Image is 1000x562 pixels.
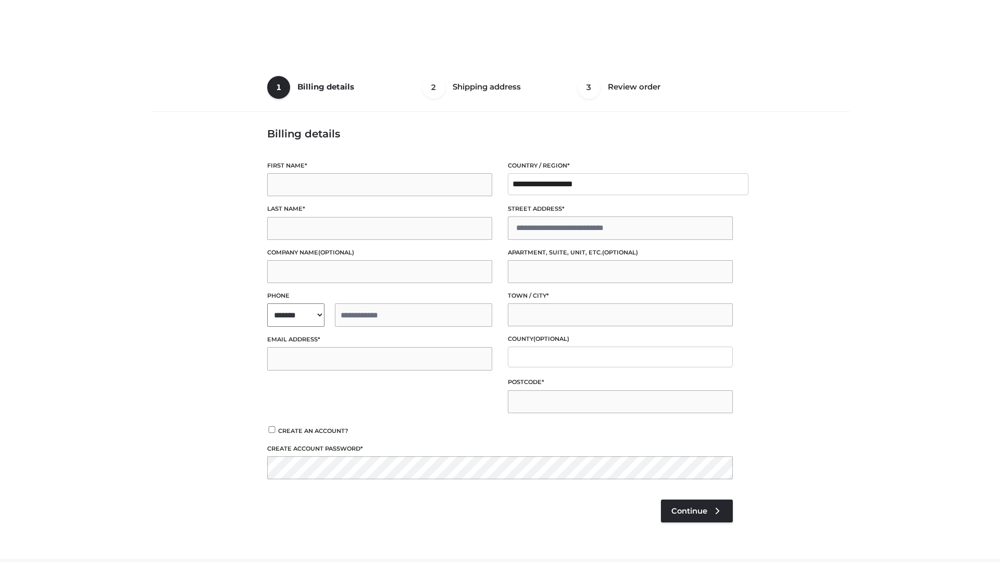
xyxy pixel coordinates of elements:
input: Create an account? [267,426,277,433]
a: Continue [661,500,733,522]
span: 1 [267,76,290,99]
span: Shipping address [453,82,521,92]
span: Review order [608,82,660,92]
label: Last name [267,204,492,214]
label: Create account password [267,444,733,454]
label: Town / City [508,291,733,301]
span: Continue [671,506,707,516]
span: Create an account? [278,427,348,435]
label: County [508,334,733,344]
label: Country / Region [508,161,733,171]
label: Email address [267,335,492,344]
label: Company name [267,248,492,258]
span: 2 [422,76,445,99]
h3: Billing details [267,127,733,140]
span: (optional) [318,249,354,256]
span: (optional) [602,249,638,256]
label: First name [267,161,492,171]
label: Street address [508,204,733,214]
label: Postcode [508,377,733,387]
label: Apartment, suite, unit, etc. [508,248,733,258]
label: Phone [267,291,492,301]
span: (optional) [533,335,569,342]
span: 3 [578,76,601,99]
span: Billing details [297,82,354,92]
